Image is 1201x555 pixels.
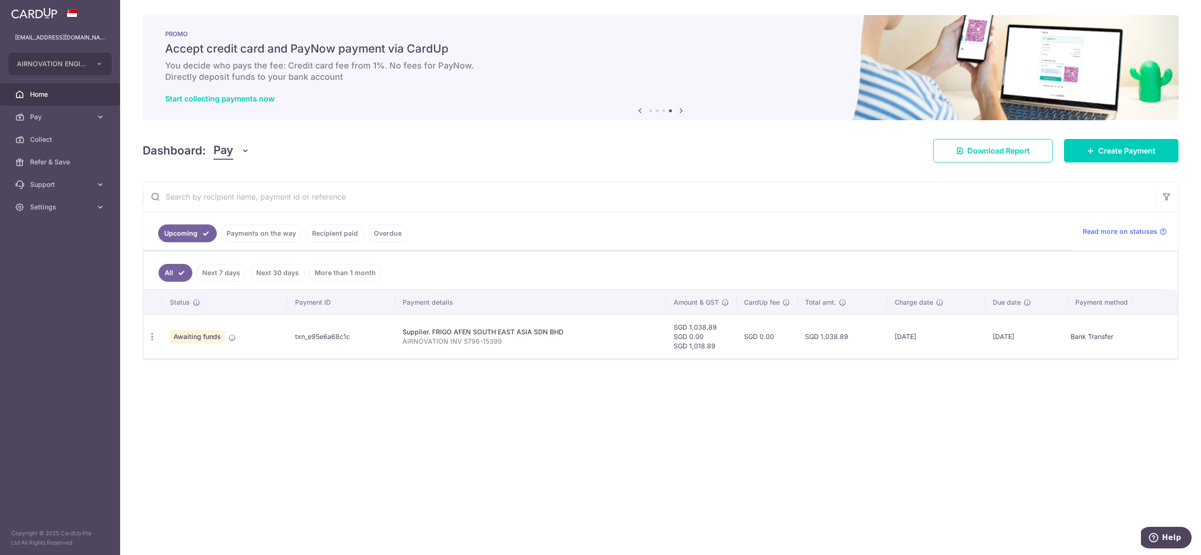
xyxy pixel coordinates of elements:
a: Next 30 days [250,264,305,282]
img: paynow Banner [143,15,1178,120]
a: More than 1 month [309,264,382,282]
button: Pay [213,142,250,160]
p: [EMAIL_ADDRESS][DOMAIN_NAME] [15,33,105,42]
span: Settings [30,202,92,212]
a: Create Payment [1064,139,1178,162]
input: Search by recipient name, payment id or reference [143,182,1155,212]
a: Start collecting payments now [165,94,274,103]
span: Due date [993,298,1021,307]
th: Payment method [1068,290,1178,315]
p: AIRNOVATION INV 5796-15399 [403,337,659,346]
p: PROMO [165,30,1156,38]
td: SGD 1,038.89 [798,315,887,358]
a: Upcoming [158,224,217,242]
a: All [159,264,192,282]
th: Payment ID [288,290,395,315]
span: Download Report [967,145,1030,156]
h5: Accept credit card and PayNow payment via CardUp [165,41,1156,56]
td: [DATE] [985,315,1068,358]
th: Payment details [395,290,666,315]
h6: You decide who pays the fee: Credit card fee from 1%. No fees for PayNow. Directly deposit funds ... [165,60,1156,83]
span: Read more on statuses [1083,227,1157,236]
span: Total amt. [805,298,836,307]
iframe: Opens a widget where you can find more information [1141,527,1192,550]
a: Next 7 days [196,264,246,282]
span: translation missing: en.dashboard.dashboard_payments_table.bank_transfer [1071,333,1113,341]
span: Support [30,180,92,189]
span: Refer & Save [30,157,92,167]
span: Charge date [895,298,933,307]
h4: Dashboard: [143,142,206,159]
span: Pay [30,112,92,122]
span: Home [30,90,92,99]
img: CardUp [11,8,57,19]
span: Awaiting funds [170,330,225,343]
span: Create Payment [1098,145,1155,156]
a: Recipient paid [306,224,364,242]
a: Read more on statuses [1083,227,1167,236]
span: Amount & GST [674,298,719,307]
a: Download Report [933,139,1053,162]
div: Supplier. FRIGO AFEN SOUTH EAST ASIA SDN BHD [403,327,659,337]
button: AIRNOVATION ENGINEERING PTE. LTD. [8,53,112,75]
td: txn_e95e6a68c1c [288,315,395,358]
span: Pay [213,142,233,160]
span: Status [170,298,190,307]
span: Collect [30,135,92,144]
a: Overdue [368,224,408,242]
span: AIRNOVATION ENGINEERING PTE. LTD. [17,59,86,69]
td: [DATE] [887,315,986,358]
span: CardUp fee [744,298,780,307]
a: Payments on the way [220,224,302,242]
td: SGD 0.00 [737,315,798,358]
td: SGD 1,038.89 SGD 0.00 SGD 1,018.89 [666,315,737,358]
